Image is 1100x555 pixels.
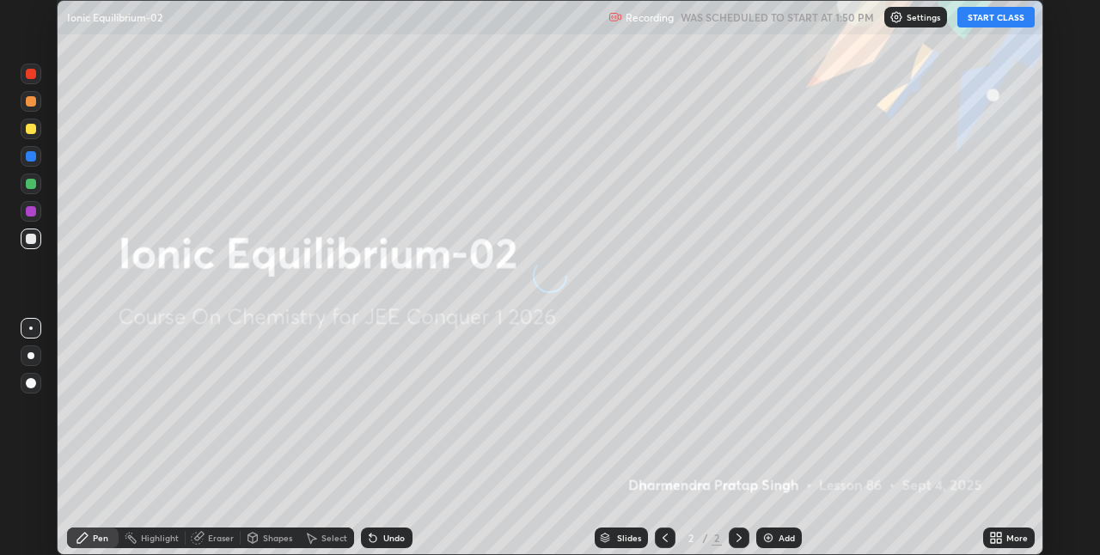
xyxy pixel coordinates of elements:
[617,534,641,542] div: Slides
[712,530,722,546] div: 2
[907,13,940,21] p: Settings
[889,10,903,24] img: class-settings-icons
[779,534,795,542] div: Add
[608,10,622,24] img: recording.375f2c34.svg
[626,11,674,24] p: Recording
[383,534,405,542] div: Undo
[321,534,347,542] div: Select
[93,534,108,542] div: Pen
[263,534,292,542] div: Shapes
[681,9,874,25] h5: WAS SCHEDULED TO START AT 1:50 PM
[682,533,700,543] div: 2
[1006,534,1028,542] div: More
[957,7,1035,27] button: START CLASS
[761,531,775,545] img: add-slide-button
[141,534,179,542] div: Highlight
[703,533,708,543] div: /
[208,534,234,542] div: Eraser
[67,10,162,24] p: Ionic Equilibrium-02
